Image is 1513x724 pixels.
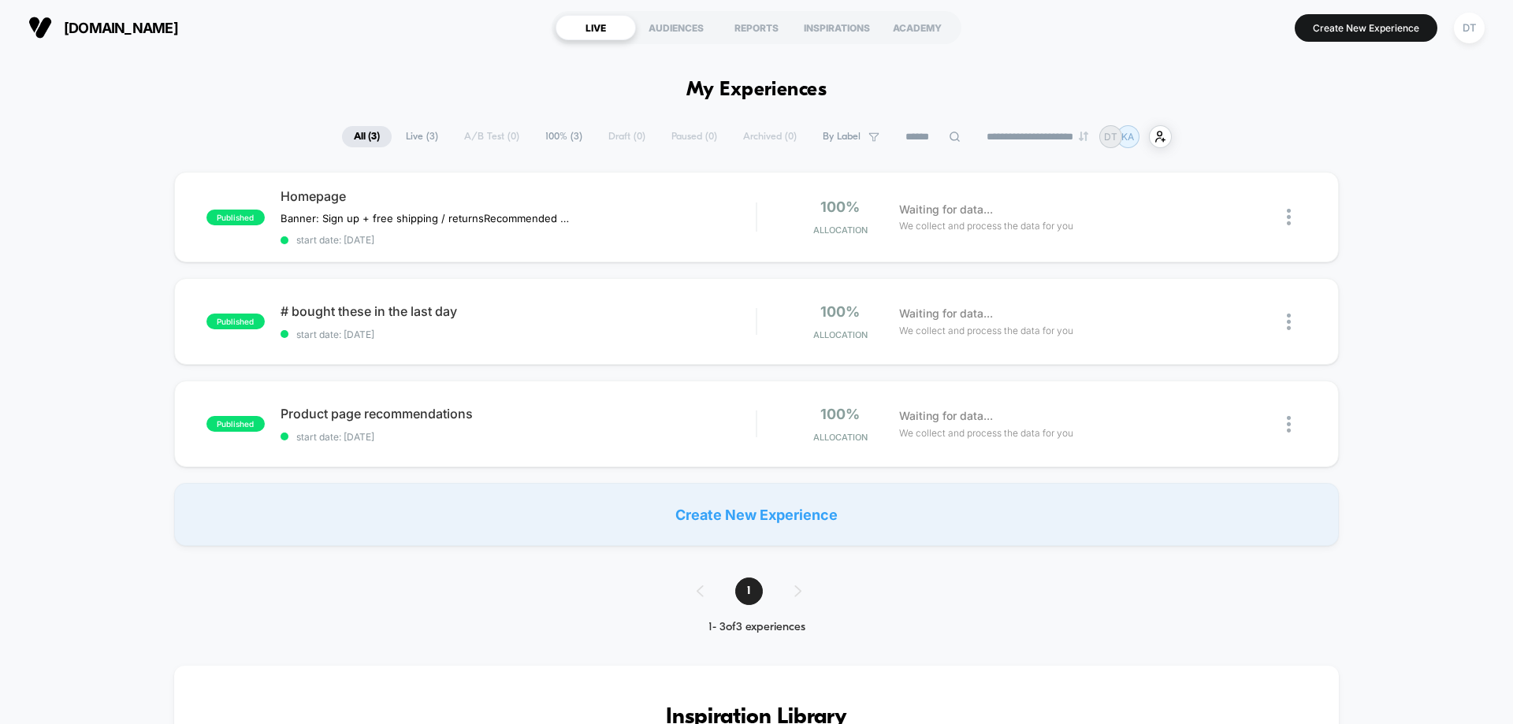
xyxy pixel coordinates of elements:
h1: My Experiences [686,79,827,102]
button: DT [1449,12,1489,44]
p: DT [1104,131,1117,143]
span: We collect and process the data for you [899,425,1073,440]
span: Product page recommendations [281,406,756,421]
span: 100% ( 3 ) [533,126,594,147]
span: 1 [735,577,763,605]
span: published [206,210,265,225]
span: 100% [820,303,860,320]
span: Waiting for data... [899,305,993,322]
div: 1 - 3 of 3 experiences [681,621,833,634]
span: 100% [820,199,860,215]
span: Allocation [813,225,868,236]
div: AUDIENCES [636,15,716,40]
span: Waiting for data... [899,407,993,425]
div: INSPIRATIONS [797,15,877,40]
img: close [1287,416,1291,433]
div: ACADEMY [877,15,957,40]
span: # bought these in the last day [281,303,756,319]
p: KA [1121,131,1134,143]
span: Allocation [813,432,868,443]
div: REPORTS [716,15,797,40]
img: Visually logo [28,16,52,39]
span: start date: [DATE] [281,329,756,340]
span: We collect and process the data for you [899,218,1073,233]
span: All ( 3 ) [342,126,392,147]
span: Banner: Sign up + free shipping / returns﻿Recommended products under main banner [281,212,573,225]
span: [DOMAIN_NAME] [64,20,178,36]
span: By Label [823,131,861,143]
span: We collect and process the data for you [899,323,1073,338]
span: start date: [DATE] [281,431,756,443]
span: published [206,314,265,329]
div: LIVE [556,15,636,40]
button: Create New Experience [1295,14,1437,42]
span: start date: [DATE] [281,234,756,246]
span: Waiting for data... [899,201,993,218]
button: [DOMAIN_NAME] [24,15,183,40]
img: end [1079,132,1088,141]
span: published [206,416,265,432]
span: 100% [820,406,860,422]
div: Create New Experience [174,483,1339,546]
span: Live ( 3 ) [394,126,450,147]
img: close [1287,209,1291,225]
span: Allocation [813,329,868,340]
div: DT [1454,13,1485,43]
img: close [1287,314,1291,330]
span: Homepage [281,188,756,204]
